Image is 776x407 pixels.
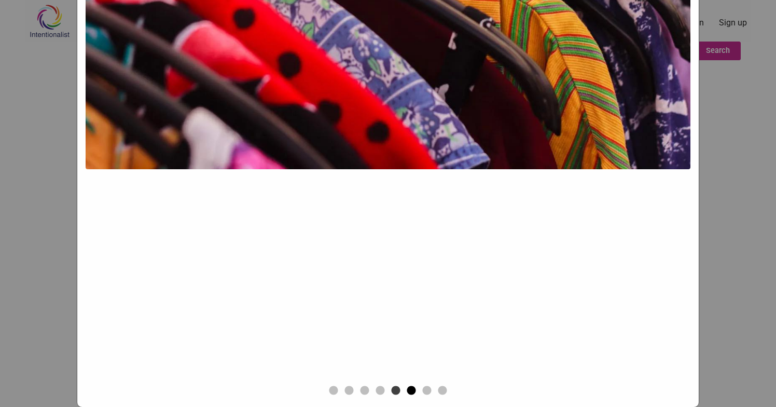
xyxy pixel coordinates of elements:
button: 1 [328,386,339,396]
button: 8 [437,386,448,396]
button: 5 [391,386,401,396]
button: 6 [406,386,417,396]
button: 3 [359,386,370,396]
button: 4 [375,386,385,396]
button: 2 [344,386,354,396]
button: 7 [422,386,432,396]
